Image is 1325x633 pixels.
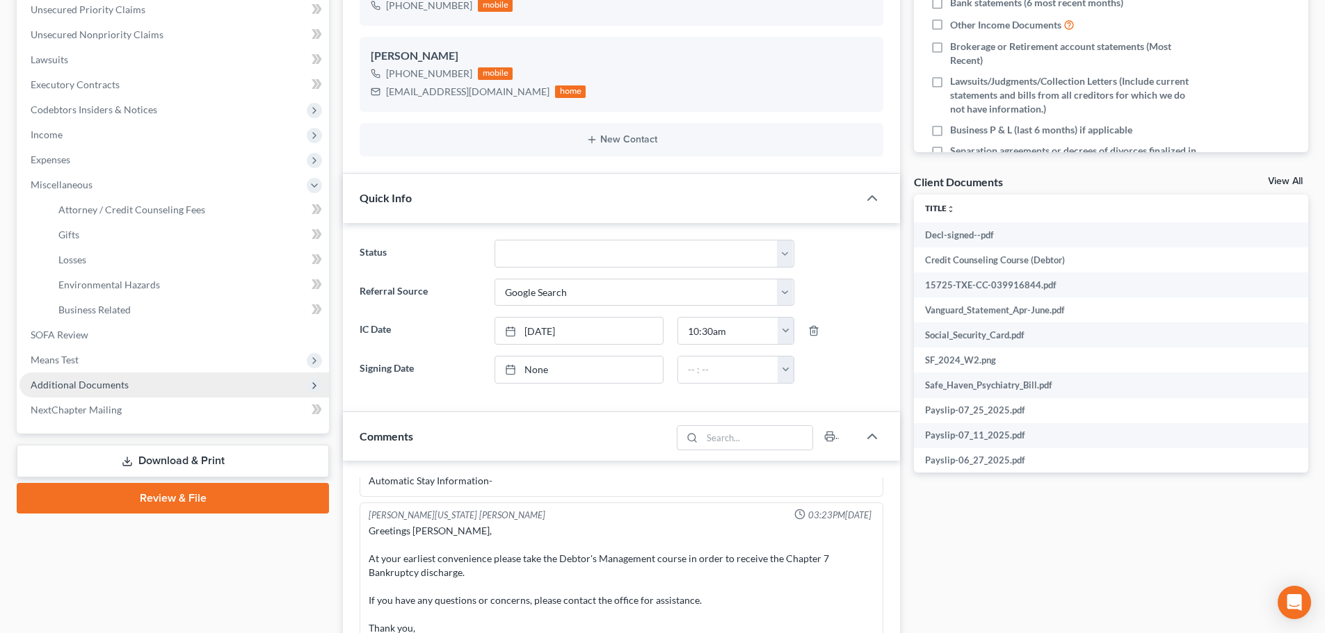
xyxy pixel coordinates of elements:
[1278,586,1311,619] div: Open Intercom Messenger
[19,22,329,47] a: Unsecured Nonpriority Claims
[31,404,122,416] span: NextChapter Mailing
[19,322,329,347] a: SOFA Review
[47,297,329,322] a: Business Related
[914,174,1003,189] div: Client Documents
[31,179,93,190] span: Miscellaneous
[353,279,487,306] label: Referral Source
[678,318,778,344] input: -- : --
[31,28,163,40] span: Unsecured Nonpriority Claims
[360,191,412,204] span: Quick Info
[31,3,145,15] span: Unsecured Priority Claims
[555,85,586,98] div: home
[371,48,872,65] div: [PERSON_NAME]
[950,40,1198,67] span: Brokerage or Retirement account statements (Most Recent)
[950,18,1061,32] span: Other Income Documents
[31,129,63,140] span: Income
[58,279,160,290] span: Environmental Hazards
[386,67,472,81] div: [PHONE_NUMBER]
[47,197,329,222] a: Attorney / Credit Counseling Fees
[47,222,329,247] a: Gifts
[360,429,413,443] span: Comments
[478,67,513,80] div: mobile
[31,154,70,165] span: Expenses
[17,483,329,513] a: Review & File
[950,123,1132,137] span: Business P & L (last 6 months) if applicable
[19,397,329,422] a: NextChapter Mailing
[47,272,329,297] a: Environmental Hazards
[371,134,872,145] button: New Contact
[47,247,329,272] a: Losses
[950,74,1198,116] span: Lawsuits/Judgments/Collection Letters (Include current statements and bills from all creditors fo...
[353,356,487,384] label: Signing Date
[925,203,955,213] a: Titleunfold_more
[58,229,79,240] span: Gifts
[369,509,545,522] div: [PERSON_NAME][US_STATE] [PERSON_NAME]
[495,356,663,383] a: None
[58,204,205,215] span: Attorney / Credit Counseling Fees
[678,356,778,383] input: -- : --
[353,317,487,345] label: IC Date
[353,240,487,268] label: Status
[1268,176,1303,186] a: View All
[31,379,129,391] span: Additional Documents
[31,104,157,115] span: Codebtors Insiders & Notices
[17,445,329,477] a: Download & Print
[495,318,663,344] a: [DATE]
[58,254,86,265] span: Losses
[702,426,813,450] input: Search...
[31,79,120,90] span: Executory Contracts
[947,205,955,213] i: unfold_more
[31,54,68,65] span: Lawsuits
[950,144,1198,172] span: Separation agreements or decrees of divorces finalized in the past 2 years
[31,329,88,340] span: SOFA Review
[58,304,131,315] span: Business Related
[386,85,549,99] div: [EMAIL_ADDRESS][DOMAIN_NAME]
[31,354,79,365] span: Means Test
[19,72,329,97] a: Executory Contracts
[19,47,329,72] a: Lawsuits
[808,509,872,522] span: 03:23PM[DATE]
